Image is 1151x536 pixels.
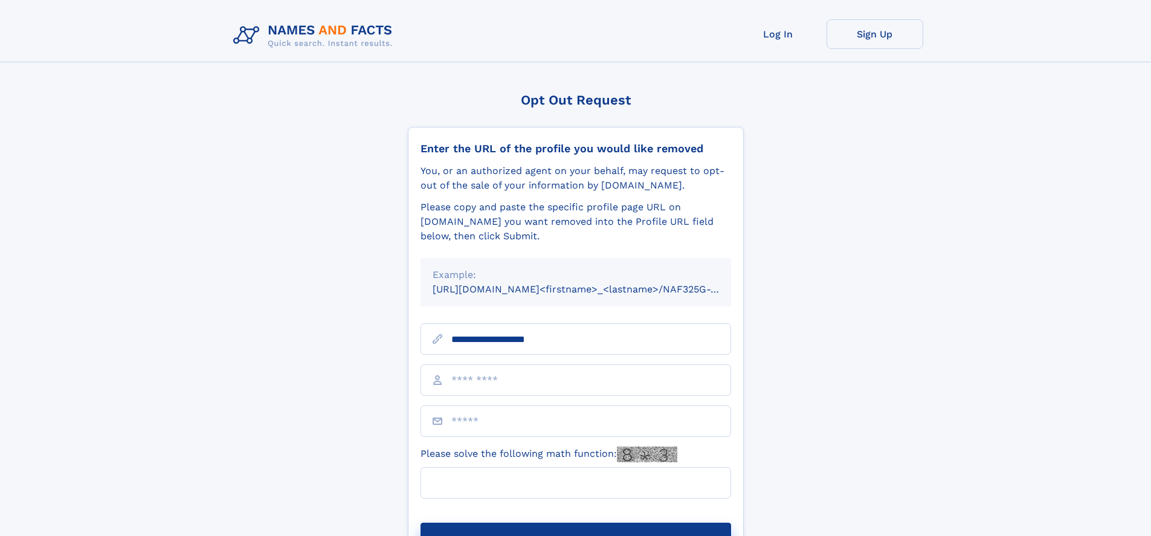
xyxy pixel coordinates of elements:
div: Enter the URL of the profile you would like removed [421,142,731,155]
div: Please copy and paste the specific profile page URL on [DOMAIN_NAME] you want removed into the Pr... [421,200,731,244]
a: Log In [730,19,827,49]
small: [URL][DOMAIN_NAME]<firstname>_<lastname>/NAF325G-xxxxxxxx [433,283,754,295]
label: Please solve the following math function: [421,447,677,462]
div: Opt Out Request [408,92,744,108]
div: Example: [433,268,719,282]
div: You, or an authorized agent on your behalf, may request to opt-out of the sale of your informatio... [421,164,731,193]
a: Sign Up [827,19,923,49]
img: Logo Names and Facts [228,19,402,52]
